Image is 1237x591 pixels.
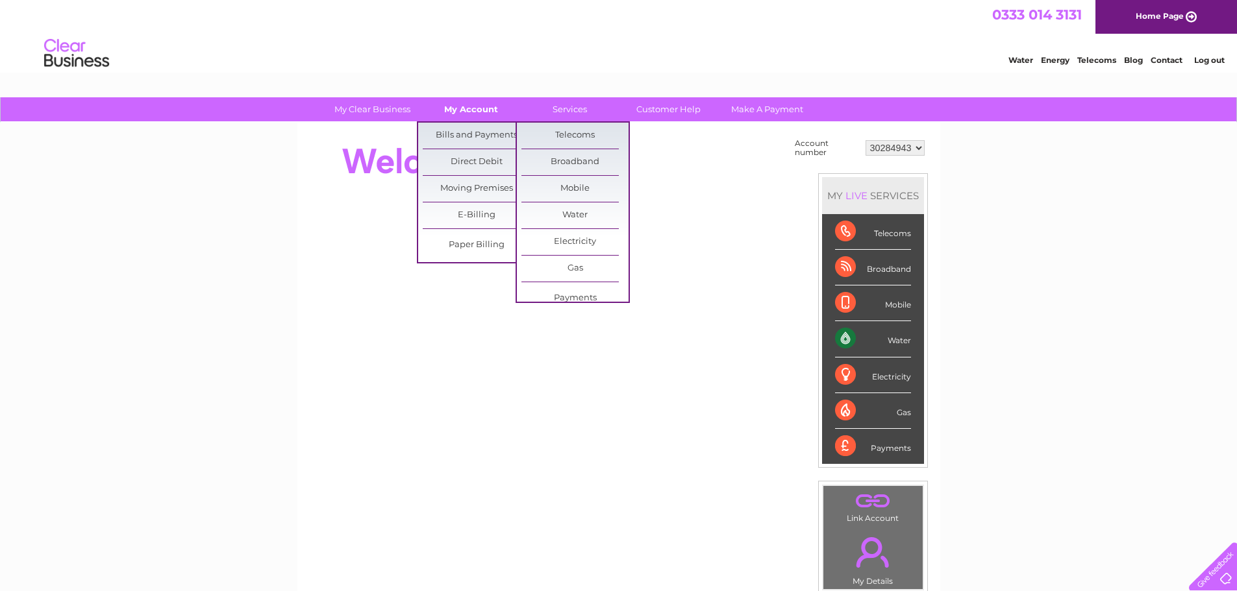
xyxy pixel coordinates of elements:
a: Water [1008,55,1033,65]
div: Gas [835,393,911,429]
a: Energy [1041,55,1069,65]
a: My Clear Business [319,97,426,121]
div: MY SERVICES [822,177,924,214]
a: 0333 014 3131 [992,6,1082,23]
a: Contact [1151,55,1182,65]
div: Electricity [835,357,911,393]
a: Make A Payment [714,97,821,121]
div: LIVE [843,189,870,202]
a: Log out [1194,55,1225,65]
a: . [827,489,919,512]
a: Services [516,97,623,121]
a: Electricity [521,229,629,255]
div: Broadband [835,250,911,285]
a: . [827,529,919,575]
a: Gas [521,256,629,282]
div: Mobile [835,285,911,321]
a: Blog [1124,55,1143,65]
a: Broadband [521,149,629,175]
a: Bills and Payments [423,123,530,149]
a: Water [521,202,629,228]
div: Water [835,321,911,357]
a: Payments [521,285,629,311]
a: Mobile [521,176,629,202]
a: Direct Debit [423,149,530,175]
td: Account number [792,136,862,160]
div: Clear Business is a trading name of Verastar Limited (registered in [GEOGRAPHIC_DATA] No. 3667643... [312,7,926,63]
div: Payments [835,429,911,464]
a: Paper Billing [423,232,530,258]
td: Link Account [823,485,923,526]
td: My Details [823,526,923,590]
img: logo.png [44,34,110,73]
a: Telecoms [1077,55,1116,65]
a: E-Billing [423,202,530,228]
a: Customer Help [615,97,722,121]
a: Moving Premises [423,176,530,202]
div: Telecoms [835,214,911,250]
a: Telecoms [521,123,629,149]
a: My Account [418,97,525,121]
